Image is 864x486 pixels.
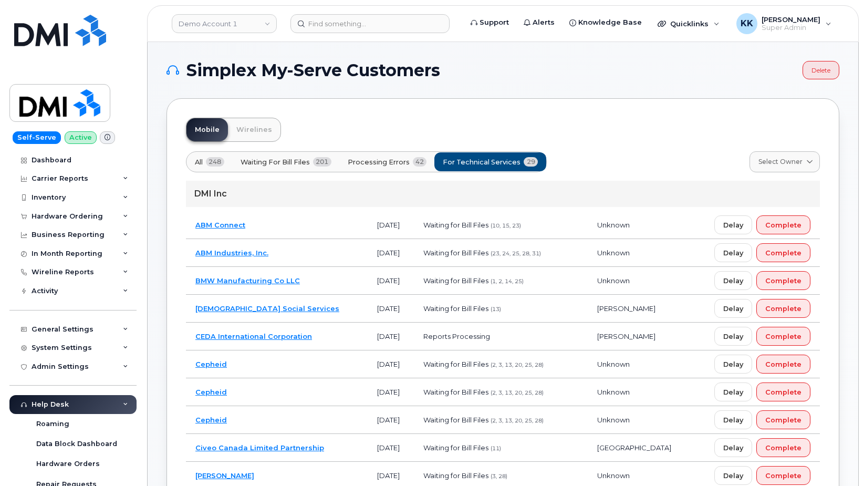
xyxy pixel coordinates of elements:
span: Delay [723,443,743,453]
button: Complete [756,299,810,318]
span: Complete [765,332,801,342]
a: Mobile [186,118,228,141]
span: Complete [765,359,801,369]
span: Complete [765,443,801,453]
td: [DATE] [368,239,414,267]
button: Delay [714,410,752,429]
td: [DATE] [368,406,414,434]
button: Delay [714,299,752,318]
a: Select Owner [750,151,820,172]
span: Delay [723,415,743,425]
span: Delay [723,359,743,369]
button: Delay [714,271,752,290]
span: Unknown [597,388,630,396]
span: Waiting for Bill Files [423,471,488,480]
a: ABM Industries, Inc. [195,249,268,257]
span: Complete [765,276,801,286]
a: [PERSON_NAME] [195,471,254,480]
span: Waiting for Bill Files [423,304,488,313]
span: Unknown [597,249,630,257]
span: Waiting for Bill Files [423,360,488,368]
button: Complete [756,466,810,485]
span: Complete [765,387,801,397]
span: Processing Errors [348,157,410,167]
button: Complete [756,271,810,290]
span: Waiting for Bill Files [423,416,488,424]
span: [GEOGRAPHIC_DATA] [597,443,671,452]
span: Unknown [597,221,630,229]
span: Unknown [597,471,630,480]
a: Delete [803,61,839,79]
span: All [195,157,203,167]
span: (11) [491,445,501,452]
button: Delay [714,466,752,485]
td: [DATE] [368,295,414,323]
span: [PERSON_NAME] [597,332,655,340]
td: [DATE] [368,378,414,406]
span: Complete [765,471,801,481]
span: Delay [723,332,743,342]
a: Cepheid [195,416,227,424]
span: Complete [765,220,801,230]
span: (1, 2, 14, 25) [491,278,524,285]
a: CEDA International Corporation [195,332,312,340]
span: (13) [491,306,501,313]
span: (2, 3, 13, 20, 25, 28) [491,361,544,368]
button: Delay [714,382,752,401]
span: Unknown [597,416,630,424]
span: 248 [206,157,224,167]
span: Delay [723,471,743,481]
span: Waiting for Bill Files [423,249,488,257]
a: Civeo Canada Limited Partnership [195,443,324,452]
div: DMI Inc [186,181,820,207]
span: 42 [413,157,427,167]
button: Complete [756,355,810,374]
span: Waiting for Bill Files [423,388,488,396]
button: Delay [714,243,752,262]
td: [DATE] [368,434,414,462]
span: Unknown [597,360,630,368]
button: Complete [756,438,810,457]
span: (2, 3, 13, 20, 25, 28) [491,417,544,424]
span: 201 [313,157,331,167]
span: Select Owner [758,157,803,167]
button: Delay [714,215,752,234]
span: Simplex My-Serve Customers [186,63,440,78]
span: Delay [723,387,743,397]
span: (3, 28) [491,473,507,480]
span: (10, 15, 23) [491,222,521,229]
td: [DATE] [368,350,414,378]
button: Delay [714,327,752,346]
td: [DATE] [368,323,414,350]
a: Cepheid [195,360,227,368]
span: Waiting for Bill Files [423,443,488,452]
span: Waiting for Bill Files [241,157,310,167]
span: Reports Processing [423,332,490,340]
span: Delay [723,304,743,314]
button: Complete [756,382,810,401]
span: Waiting for Bill Files [423,276,488,285]
button: Delay [714,355,752,374]
span: (2, 3, 13, 20, 25, 28) [491,389,544,396]
button: Complete [756,327,810,346]
span: Waiting for Bill Files [423,221,488,229]
a: [DEMOGRAPHIC_DATA] Social Services [195,304,339,313]
a: ABM Connect [195,221,245,229]
span: Delay [723,220,743,230]
td: [DATE] [368,211,414,239]
span: [PERSON_NAME] [597,304,655,313]
span: Complete [765,415,801,425]
button: Complete [756,215,810,234]
span: Complete [765,304,801,314]
a: Cepheid [195,388,227,396]
a: Wirelines [228,118,280,141]
span: (23, 24, 25, 28, 31) [491,250,541,257]
td: [DATE] [368,267,414,295]
a: BMW Manufacturing Co LLC [195,276,300,285]
button: Complete [756,410,810,429]
span: Delay [723,276,743,286]
span: Complete [765,248,801,258]
button: Delay [714,438,752,457]
span: Delay [723,248,743,258]
button: Complete [756,243,810,262]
